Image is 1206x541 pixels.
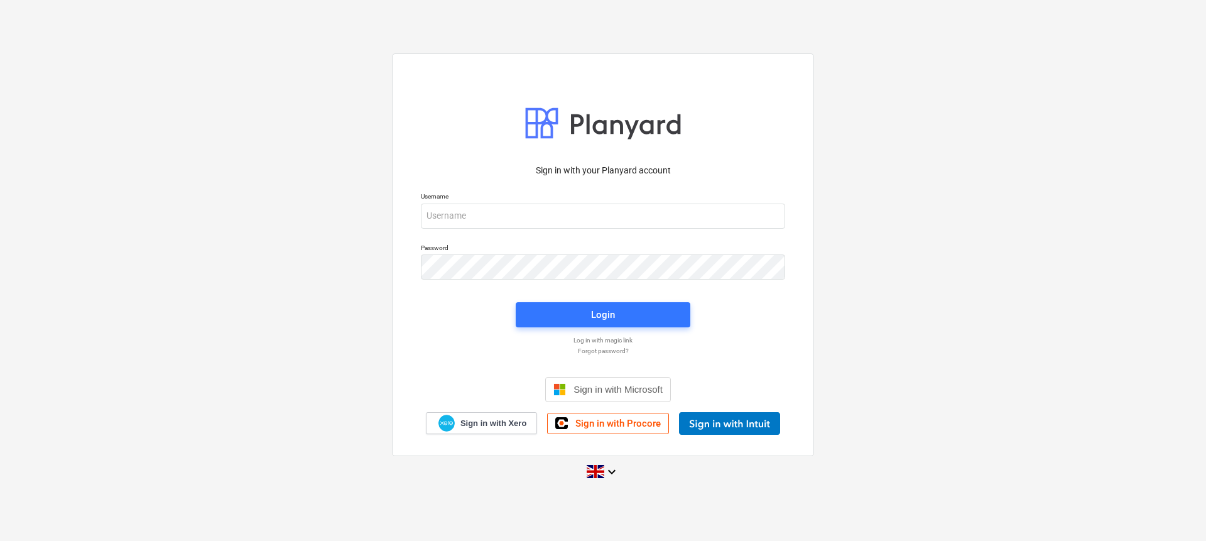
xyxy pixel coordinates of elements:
i: keyboard_arrow_down [604,464,619,479]
p: Password [421,244,785,254]
span: Sign in with Xero [460,418,526,429]
img: Xero logo [438,415,455,432]
img: Microsoft logo [553,383,566,396]
p: Username [421,192,785,203]
a: Sign in with Procore [547,413,669,434]
span: Sign in with Microsoft [573,384,663,395]
a: Log in with magic link [415,336,791,344]
a: Forgot password? [415,347,791,355]
p: Sign in with your Planyard account [421,164,785,177]
input: Username [421,204,785,229]
div: Login [591,307,615,323]
a: Sign in with Xero [426,412,538,434]
span: Sign in with Procore [575,418,661,429]
button: Login [516,302,690,327]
